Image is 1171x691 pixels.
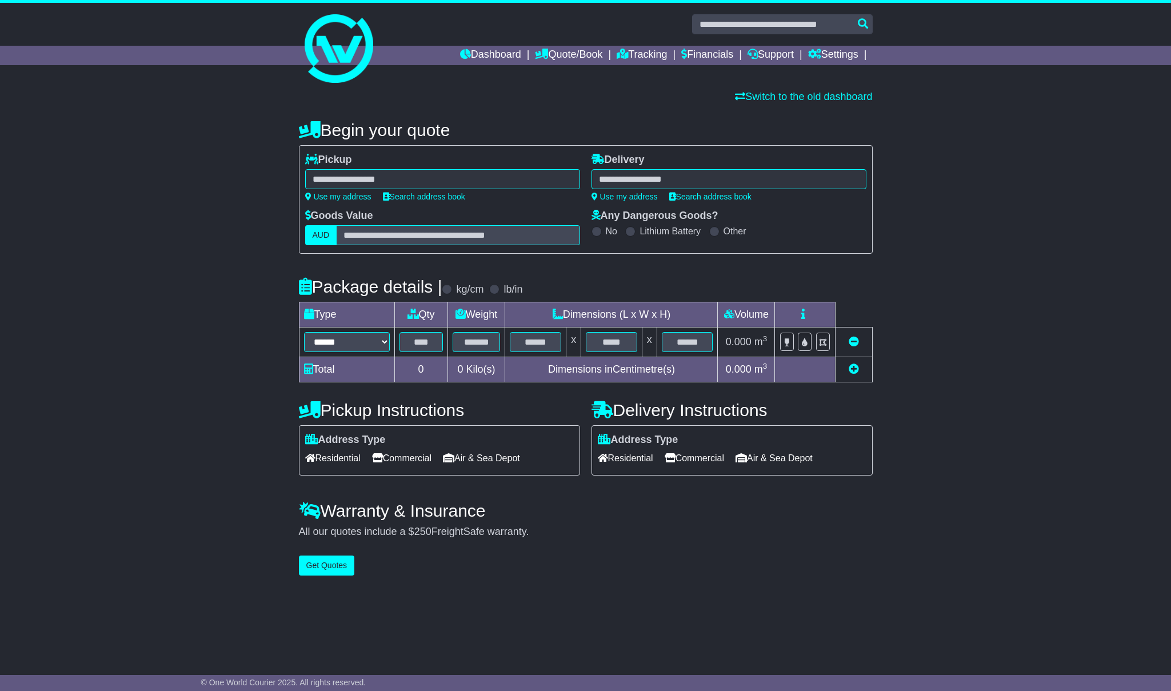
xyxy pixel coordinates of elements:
[414,526,431,537] span: 250
[535,46,602,65] a: Quote/Book
[447,302,505,327] td: Weight
[201,678,366,687] span: © One World Courier 2025. All rights reserved.
[754,364,768,375] span: m
[305,154,352,166] label: Pickup
[443,449,520,467] span: Air & Sea Depot
[849,336,859,348] a: Remove this item
[763,334,768,343] sup: 3
[299,277,442,296] h4: Package details |
[505,357,718,382] td: Dimensions in Centimetre(s)
[808,46,858,65] a: Settings
[592,401,873,420] h4: Delivery Instructions
[460,46,521,65] a: Dashboard
[305,192,371,201] a: Use my address
[299,357,394,382] td: Total
[299,556,355,576] button: Get Quotes
[457,364,463,375] span: 0
[566,327,581,357] td: x
[299,501,873,520] h4: Warranty & Insurance
[726,336,752,348] span: 0.000
[305,210,373,222] label: Goods Value
[754,336,768,348] span: m
[305,434,386,446] label: Address Type
[763,362,768,370] sup: 3
[642,327,657,357] td: x
[299,302,394,327] td: Type
[617,46,667,65] a: Tracking
[736,449,813,467] span: Air & Sea Depot
[669,192,752,201] a: Search address book
[665,449,724,467] span: Commercial
[305,225,337,245] label: AUD
[299,401,580,420] h4: Pickup Instructions
[598,449,653,467] span: Residential
[299,121,873,139] h4: Begin your quote
[456,283,483,296] label: kg/cm
[724,226,746,237] label: Other
[640,226,701,237] label: Lithium Battery
[592,154,645,166] label: Delivery
[394,357,447,382] td: 0
[383,192,465,201] a: Search address book
[849,364,859,375] a: Add new item
[681,46,733,65] a: Financials
[592,210,718,222] label: Any Dangerous Goods?
[735,91,872,102] a: Switch to the old dashboard
[372,449,431,467] span: Commercial
[299,526,873,538] div: All our quotes include a $ FreightSafe warranty.
[598,434,678,446] label: Address Type
[606,226,617,237] label: No
[592,192,658,201] a: Use my address
[726,364,752,375] span: 0.000
[748,46,794,65] a: Support
[505,302,718,327] td: Dimensions (L x W x H)
[394,302,447,327] td: Qty
[503,283,522,296] label: lb/in
[447,357,505,382] td: Kilo(s)
[718,302,775,327] td: Volume
[305,449,361,467] span: Residential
